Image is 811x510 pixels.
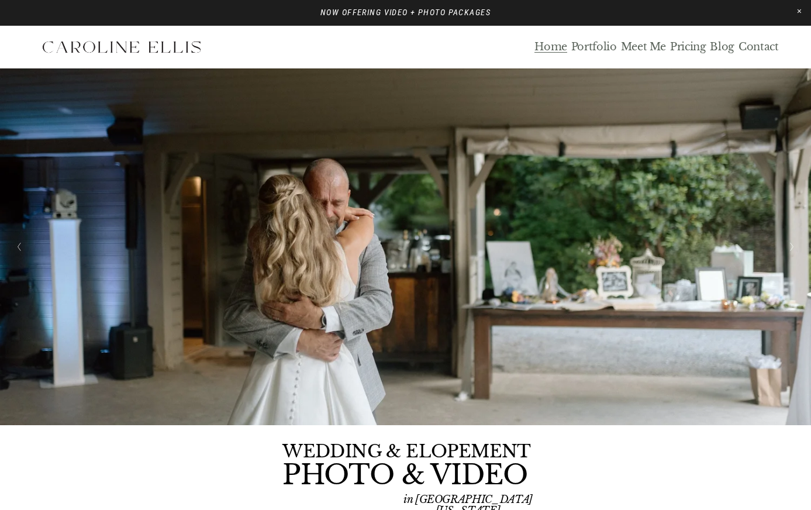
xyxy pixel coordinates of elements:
a: Contact [738,40,779,54]
h4: PHOTO & VIDEO [282,461,527,488]
a: Home [534,40,567,54]
button: Previous Slide [12,237,27,256]
a: Meet Me [621,40,667,54]
a: Portfolio [571,40,617,54]
h4: WEDDING & ELOPEMENT [282,443,531,460]
img: North Carolina Elopement Photographer [32,33,210,62]
button: Next Slide [784,237,799,256]
a: Pricing [670,40,706,54]
a: Blog [710,40,734,54]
